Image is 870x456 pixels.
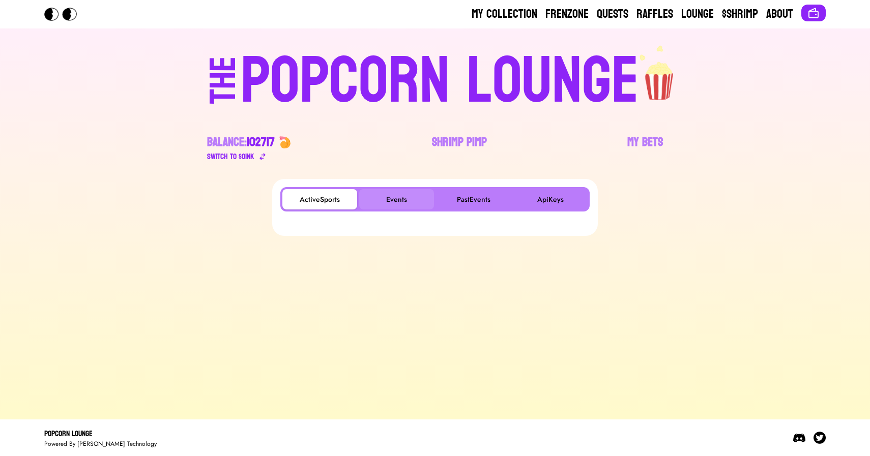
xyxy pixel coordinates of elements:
[247,131,275,153] span: 102717
[814,432,826,444] img: Twitter
[627,134,663,163] a: My Bets
[44,8,85,21] img: Popcorn
[681,6,714,22] a: Lounge
[639,45,681,102] img: popcorn
[636,6,673,22] a: Raffles
[722,6,758,22] a: $Shrimp
[44,440,157,448] div: Powered By [PERSON_NAME] Technology
[513,189,588,209] button: ApiKeys
[807,7,820,19] img: Connect wallet
[44,428,157,440] div: Popcorn Lounge
[122,45,748,114] a: THEPOPCORN LOUNGEpopcorn
[279,136,291,148] img: 🍤
[207,150,254,163] div: Switch to $ OINK
[472,6,537,22] a: My Collection
[205,56,242,124] div: THE
[766,6,793,22] a: About
[207,134,275,150] div: Balance:
[597,6,628,22] a: Quests
[436,189,511,209] button: PastEvents
[359,189,434,209] button: Events
[241,49,639,114] div: POPCORN LOUNGE
[282,189,357,209] button: ActiveSports
[545,6,589,22] a: Frenzone
[432,134,487,163] a: Shrimp Pimp
[793,432,805,444] img: Discord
